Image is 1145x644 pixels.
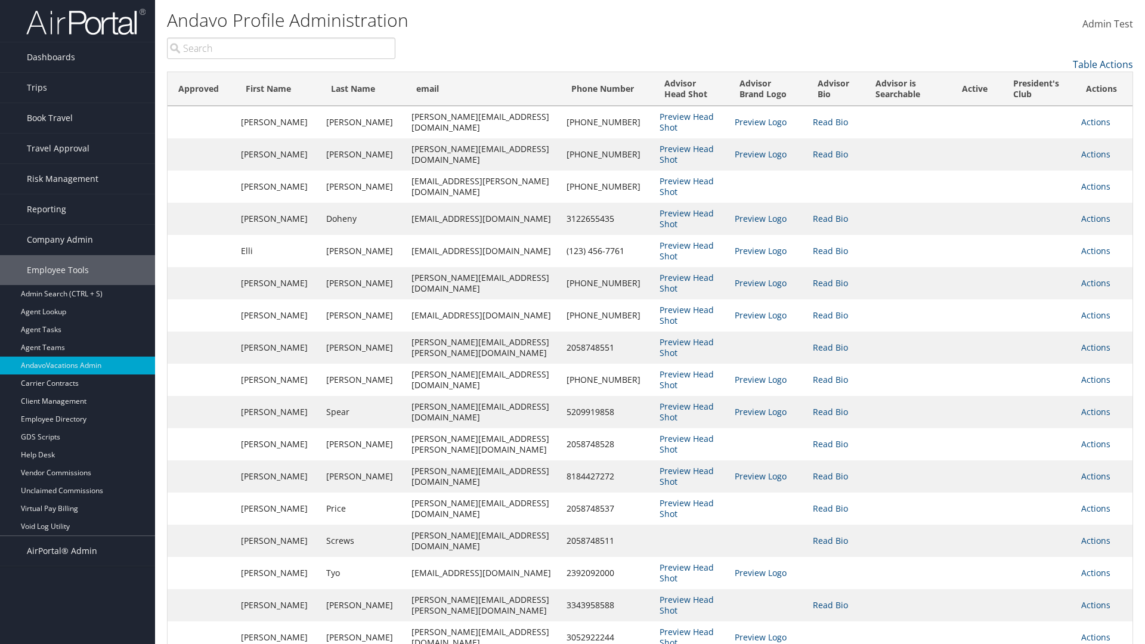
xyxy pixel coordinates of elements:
a: Actions [1081,438,1110,450]
td: [PERSON_NAME][EMAIL_ADDRESS][DOMAIN_NAME] [406,138,560,171]
a: Read Bio [813,148,848,160]
td: [PHONE_NUMBER] [561,364,654,396]
td: [PERSON_NAME][EMAIL_ADDRESS][DOMAIN_NAME] [406,396,560,428]
td: [PERSON_NAME] [235,525,320,557]
a: Preview Head Shot [660,497,714,519]
a: Read Bio [813,438,848,450]
h1: Andavo Profile Administration [167,8,811,33]
th: Last Name: activate to sort column ascending [320,72,406,106]
a: Preview Logo [735,309,787,321]
td: [PERSON_NAME] [320,235,406,267]
a: Preview Head Shot [660,336,714,358]
td: (123) 456-7761 [561,235,654,267]
td: [PERSON_NAME] [235,267,320,299]
a: Actions [1081,245,1110,256]
th: Phone Number: activate to sort column ascending [561,72,654,106]
a: Preview Logo [735,213,787,224]
img: airportal-logo.png [26,8,146,36]
a: Actions [1081,631,1110,643]
a: Actions [1081,503,1110,514]
td: [PERSON_NAME] [235,493,320,525]
td: 5209919858 [561,396,654,428]
td: [PERSON_NAME][EMAIL_ADDRESS][DOMAIN_NAME] [406,267,560,299]
a: Preview Logo [735,245,787,256]
td: [EMAIL_ADDRESS][PERSON_NAME][DOMAIN_NAME] [406,171,560,203]
span: Book Travel [27,103,73,133]
td: [PERSON_NAME][EMAIL_ADDRESS][DOMAIN_NAME] [406,460,560,493]
a: Preview Logo [735,631,787,643]
a: Actions [1081,599,1110,611]
td: 2058748511 [561,525,654,557]
td: Doheny [320,203,406,235]
td: 3343958588 [561,589,654,621]
a: Preview Logo [735,116,787,128]
td: 3122655435 [561,203,654,235]
a: Actions [1081,116,1110,128]
td: [PERSON_NAME] [320,267,406,299]
span: Trips [27,73,47,103]
td: Elli [235,235,320,267]
td: [PERSON_NAME] [320,589,406,621]
span: AirPortal® Admin [27,536,97,566]
td: [PERSON_NAME] [235,171,320,203]
td: [PERSON_NAME][EMAIL_ADDRESS][PERSON_NAME][DOMAIN_NAME] [406,332,560,364]
td: [PERSON_NAME] [320,364,406,396]
a: Preview Logo [735,406,787,417]
td: Tyo [320,557,406,589]
th: Advisor Bio: activate to sort column ascending [807,72,865,106]
td: [PERSON_NAME] [320,299,406,332]
td: [PERSON_NAME] [235,203,320,235]
td: [PERSON_NAME] [320,460,406,493]
a: Read Bio [813,245,848,256]
td: [PERSON_NAME] [320,428,406,460]
td: [EMAIL_ADDRESS][DOMAIN_NAME] [406,299,560,332]
td: [PERSON_NAME] [320,138,406,171]
td: 2058748528 [561,428,654,460]
td: [PERSON_NAME] [235,138,320,171]
td: [PHONE_NUMBER] [561,171,654,203]
a: Preview Head Shot [660,304,714,326]
span: Admin Test [1082,17,1133,30]
td: [EMAIL_ADDRESS][DOMAIN_NAME] [406,235,560,267]
a: Actions [1081,148,1110,160]
a: Read Bio [813,309,848,321]
th: Actions [1075,72,1132,106]
th: Advisor Head Shot: activate to sort column ascending [654,72,729,106]
td: [EMAIL_ADDRESS][DOMAIN_NAME] [406,557,560,589]
a: Read Bio [813,374,848,385]
th: President's Club: activate to sort column ascending [1002,72,1076,106]
th: Active: activate to sort column ascending [951,72,1002,106]
span: Reporting [27,194,66,224]
a: Actions [1081,309,1110,321]
td: 2058748537 [561,493,654,525]
td: 2392092000 [561,557,654,589]
a: Preview Head Shot [660,465,714,487]
td: 8184427272 [561,460,654,493]
a: Actions [1081,567,1110,578]
span: Travel Approval [27,134,89,163]
span: Company Admin [27,225,93,255]
td: [PERSON_NAME] [235,589,320,621]
a: Actions [1081,535,1110,546]
a: Actions [1081,277,1110,289]
a: Preview Head Shot [660,562,714,584]
td: [PERSON_NAME] [235,364,320,396]
a: Read Bio [813,342,848,353]
a: Preview Logo [735,148,787,160]
td: [PERSON_NAME] [235,106,320,138]
a: Read Bio [813,503,848,514]
a: Actions [1081,181,1110,192]
span: Employee Tools [27,255,89,285]
a: Actions [1081,213,1110,224]
td: [PERSON_NAME][EMAIL_ADDRESS][PERSON_NAME][DOMAIN_NAME] [406,589,560,621]
td: [PERSON_NAME][EMAIL_ADDRESS][DOMAIN_NAME] [406,493,560,525]
td: [PERSON_NAME] [235,557,320,589]
td: 2058748551 [561,332,654,364]
a: Preview Logo [735,277,787,289]
td: [PERSON_NAME] [235,332,320,364]
a: Preview Head Shot [660,594,714,616]
a: Read Bio [813,277,848,289]
a: Preview Head Shot [660,111,714,133]
th: Advisor is Searchable: activate to sort column ascending [865,72,951,106]
a: Preview Logo [735,374,787,385]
